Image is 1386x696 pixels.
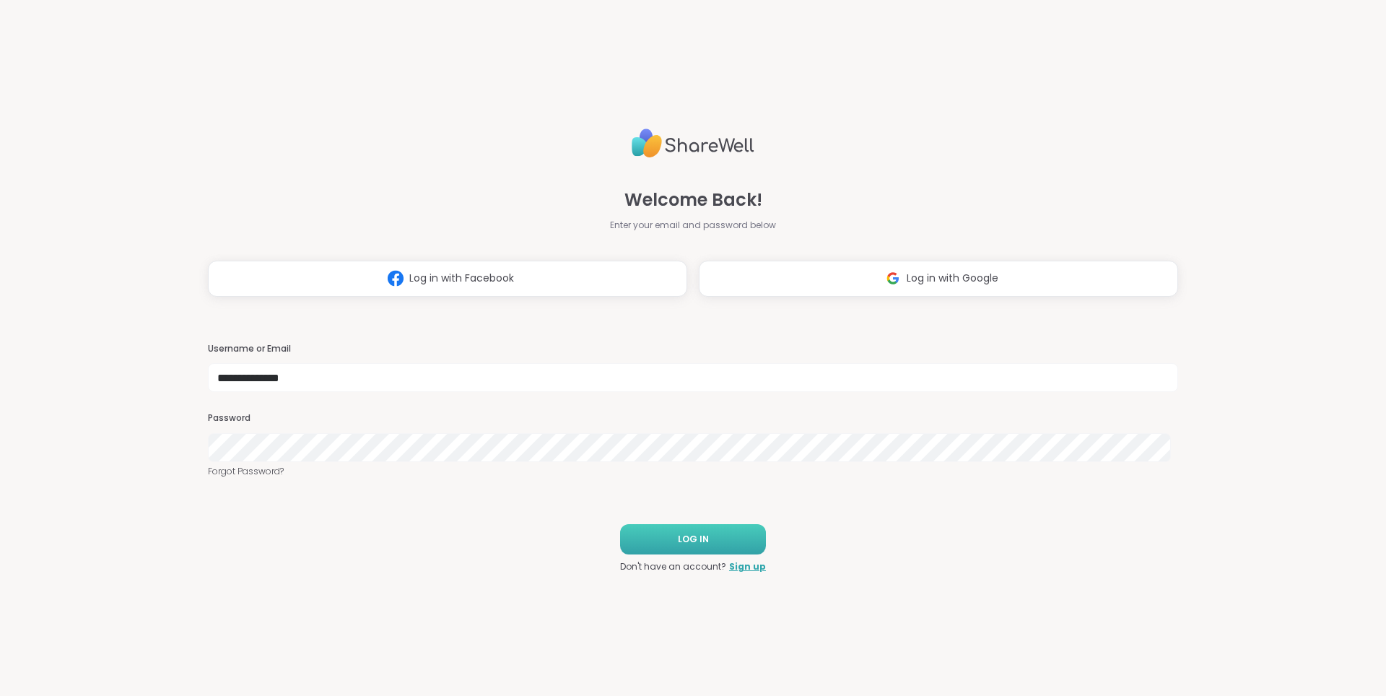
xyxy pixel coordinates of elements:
img: ShareWell Logomark [879,265,907,292]
span: Welcome Back! [624,187,762,213]
button: LOG IN [620,524,766,554]
a: Forgot Password? [208,465,1178,478]
h3: Username or Email [208,343,1178,355]
img: ShareWell Logo [632,123,754,164]
button: Log in with Google [699,261,1178,297]
h3: Password [208,412,1178,425]
span: Log in with Facebook [409,271,514,286]
button: Log in with Facebook [208,261,687,297]
img: ShareWell Logomark [382,265,409,292]
span: LOG IN [678,533,709,546]
span: Log in with Google [907,271,998,286]
span: Enter your email and password below [610,219,776,232]
span: Don't have an account? [620,560,726,573]
a: Sign up [729,560,766,573]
